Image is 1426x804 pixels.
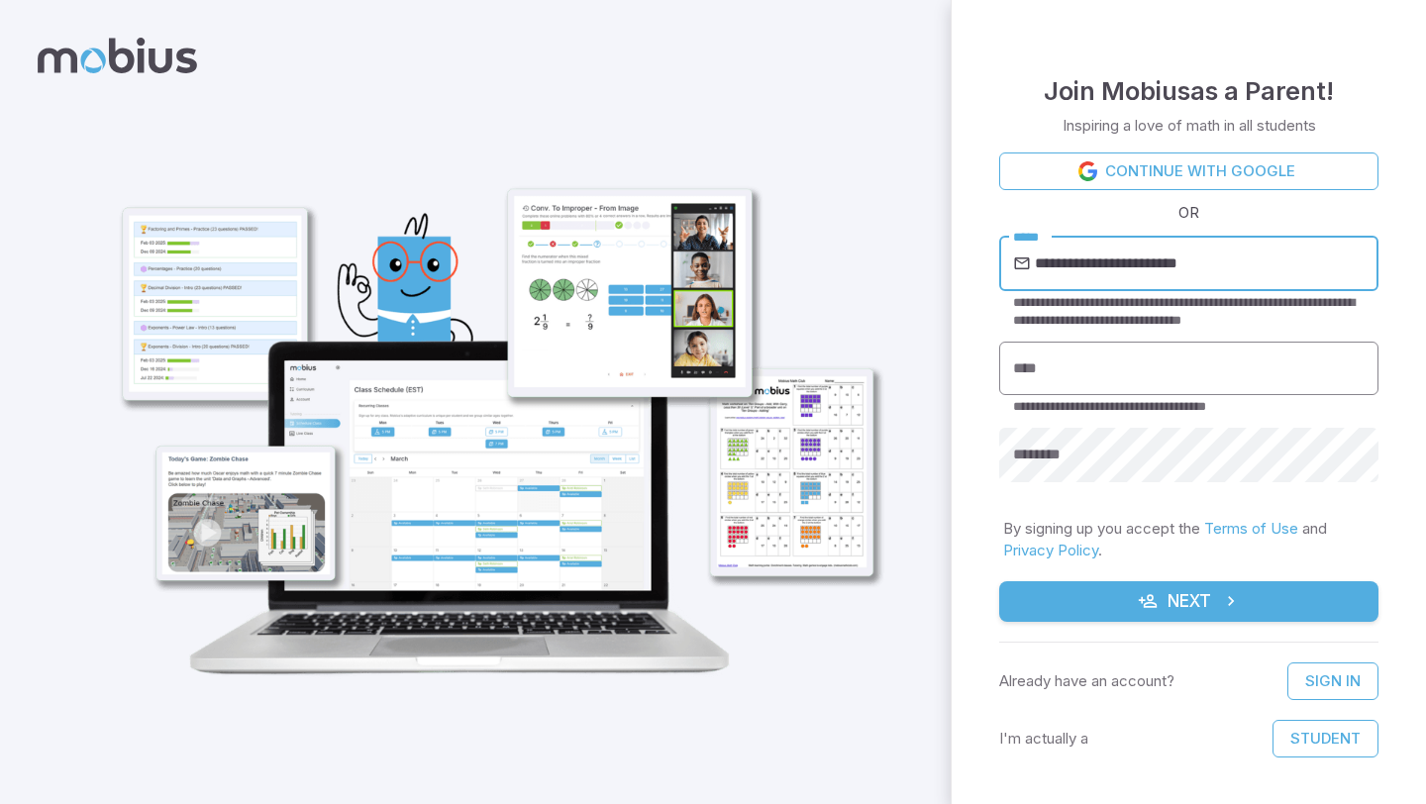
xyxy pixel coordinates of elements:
img: parent_1-illustration [81,98,901,700]
p: By signing up you accept the and . [1003,518,1375,561]
button: Student [1273,720,1378,757]
a: Continue with Google [999,152,1378,190]
button: Next [999,581,1378,623]
a: Sign In [1287,662,1378,700]
a: Privacy Policy [1003,541,1098,559]
span: OR [1173,202,1204,224]
a: Terms of Use [1204,519,1298,538]
p: Already have an account? [999,670,1174,692]
p: I'm actually a [999,728,1088,750]
h4: Join Mobius as a Parent ! [1044,71,1334,111]
p: Inspiring a love of math in all students [1063,115,1316,137]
